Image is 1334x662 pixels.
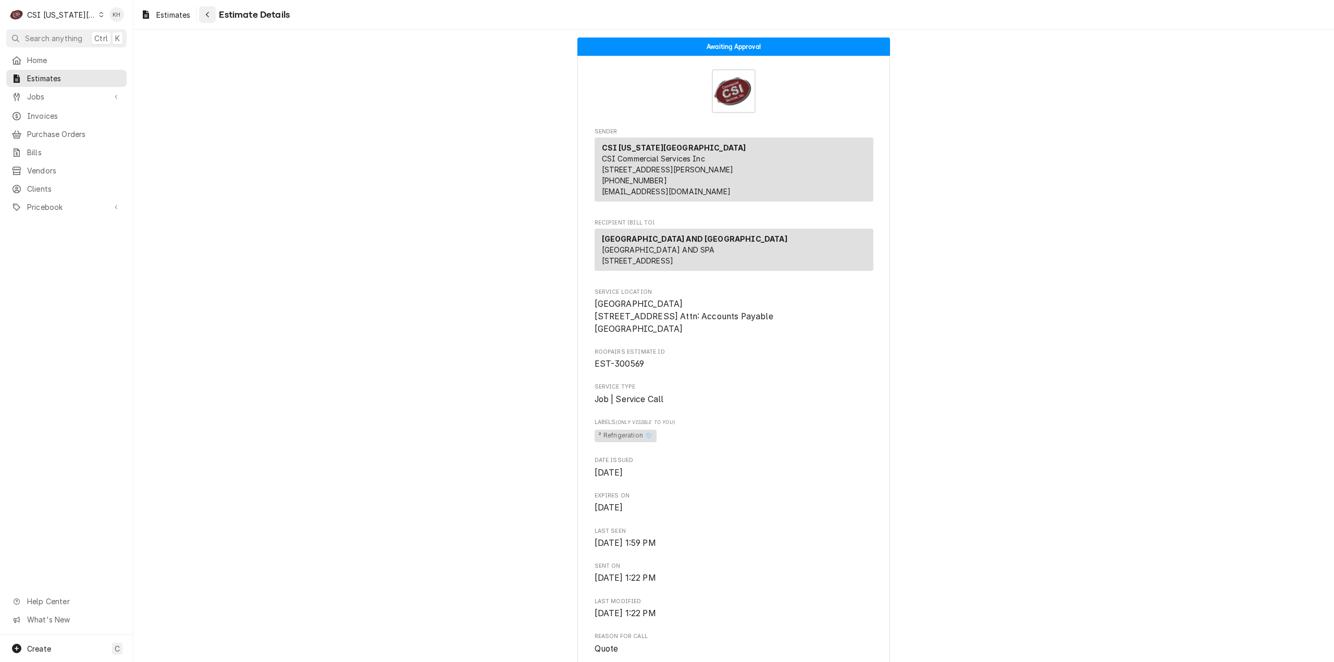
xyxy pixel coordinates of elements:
button: Search anythingCtrlK [6,29,127,47]
span: [DATE] [595,468,623,478]
span: What's New [27,614,120,625]
span: Service Location [595,298,873,335]
span: [object Object] [595,428,873,444]
button: Navigate back [199,6,216,23]
span: Jobs [27,91,106,102]
div: Reason for Call [595,632,873,655]
span: K [115,33,120,44]
a: Go to What's New [6,611,127,628]
span: [DATE] 1:22 PM [595,573,656,583]
span: Invoices [27,110,121,121]
div: Service Location [595,288,873,335]
span: Labels [595,418,873,427]
a: Estimates [6,70,127,87]
div: Status [577,38,890,56]
a: Bills [6,144,127,161]
div: CSI Kansas City's Avatar [9,7,24,22]
span: Estimate Details [216,8,290,22]
div: Estimate Sender [595,128,873,206]
a: Go to Help Center [6,593,127,610]
span: Sent On [595,562,873,570]
a: Purchase Orders [6,126,127,143]
span: Estimates [156,9,190,20]
span: Sent On [595,572,873,584]
span: Ctrl [94,33,108,44]
strong: CSI [US_STATE][GEOGRAPHIC_DATA] [602,143,746,152]
span: Quote [595,644,619,654]
a: Go to Pricebook [6,198,127,216]
a: Invoices [6,107,127,124]
span: C [115,643,120,654]
span: Roopairs Estimate ID [595,358,873,370]
span: (Only Visible to You) [615,419,674,425]
span: Last Seen [595,537,873,549]
span: Date Issued [595,467,873,479]
span: ² Refrigeration ❄️ [595,430,657,442]
span: Roopairs Estimate ID [595,348,873,356]
div: Kelsey Hetlage's Avatar [109,7,124,22]
span: Bills [27,147,121,158]
span: Vendors [27,165,121,176]
div: C [9,7,24,22]
a: [PHONE_NUMBER] [602,176,667,185]
div: Service Type [595,383,873,405]
span: Pricebook [27,202,106,213]
div: Roopairs Estimate ID [595,348,873,370]
span: Service Type [595,393,873,406]
div: KH [109,7,124,22]
span: Awaiting Approval [707,43,761,50]
span: Last Modified [595,607,873,620]
span: Clients [27,183,121,194]
span: [GEOGRAPHIC_DATA] [STREET_ADDRESS] Attn: Accounts Payable [GEOGRAPHIC_DATA] [595,299,773,333]
div: Date Issued [595,456,873,479]
span: Create [27,644,51,653]
a: Go to Jobs [6,88,127,105]
div: Last Modified [595,597,873,620]
span: EST-300569 [595,359,645,369]
div: CSI [US_STATE][GEOGRAPHIC_DATA] [27,9,96,20]
div: Estimate Recipient [595,219,873,276]
span: Estimates [27,73,121,84]
div: [object Object] [595,418,873,444]
span: Service Location [595,288,873,296]
strong: [GEOGRAPHIC_DATA] AND [GEOGRAPHIC_DATA] [602,234,787,243]
span: Service Type [595,383,873,391]
div: Sender [595,138,873,206]
span: [GEOGRAPHIC_DATA] AND SPA [STREET_ADDRESS] [602,245,715,265]
span: Last Modified [595,597,873,606]
span: [DATE] 1:59 PM [595,538,656,548]
span: [DATE] [595,503,623,513]
a: Clients [6,180,127,197]
span: Date Issued [595,456,873,465]
div: Recipient (Bill To) [595,229,873,275]
a: [EMAIL_ADDRESS][DOMAIN_NAME] [602,187,731,196]
div: Expires On [595,492,873,514]
div: Recipient (Bill To) [595,229,873,271]
span: Purchase Orders [27,129,121,140]
span: Search anything [25,33,82,44]
span: Last Seen [595,527,873,535]
span: Reason for Call [595,643,873,655]
span: Reason for Call [595,632,873,641]
span: [DATE] 1:22 PM [595,608,656,618]
div: Sent On [595,562,873,584]
div: Sender [595,138,873,202]
a: Home [6,52,127,69]
span: Help Center [27,596,120,607]
span: Sender [595,128,873,136]
div: Last Seen [595,527,873,549]
span: Job | Service Call [595,394,664,404]
img: Logo [712,69,756,113]
span: Expires On [595,502,873,514]
span: Recipient (Bill To) [595,219,873,227]
a: Vendors [6,162,127,179]
a: Estimates [137,6,194,23]
span: Home [27,55,121,66]
span: Expires On [595,492,873,500]
span: CSI Commercial Services Inc [STREET_ADDRESS][PERSON_NAME] [602,154,734,174]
